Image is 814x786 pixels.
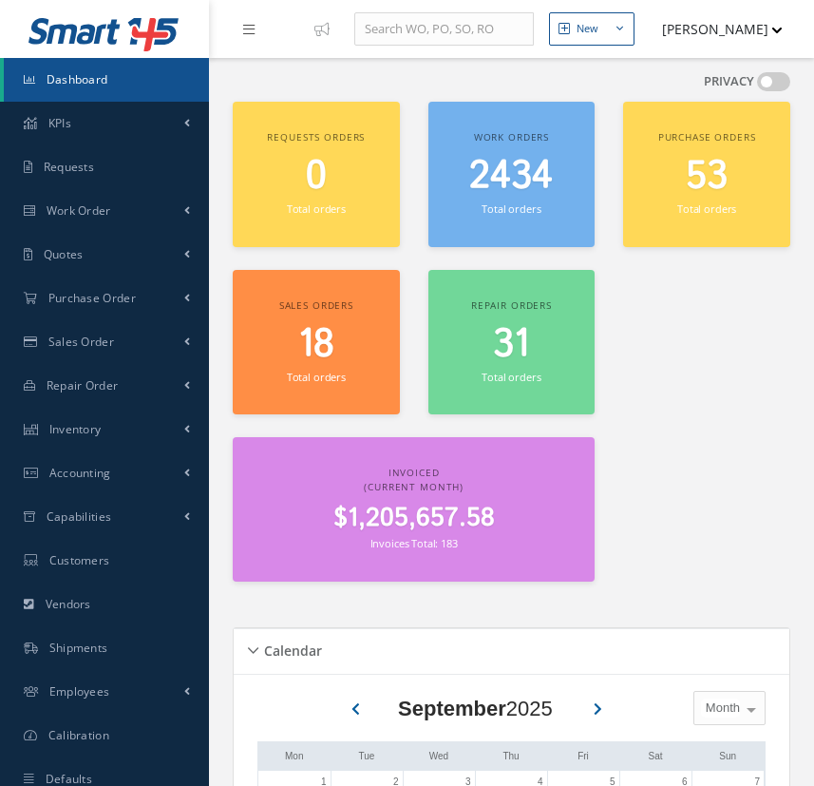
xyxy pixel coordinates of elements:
[398,697,506,720] b: September
[258,637,322,660] h5: Calendar
[44,246,84,262] span: Quotes
[428,270,596,415] a: Repair orders 31 Total orders
[287,201,346,216] small: Total orders
[644,747,666,765] a: Saturday
[4,58,209,102] a: Dashboard
[46,596,91,612] span: Vendors
[428,102,596,247] a: Work orders 2434 Total orders
[370,536,458,550] small: Invoices Total: 183
[281,747,307,765] a: Monday
[287,370,346,384] small: Total orders
[388,466,440,479] span: Invoiced
[233,102,400,247] a: Requests orders 0 Total orders
[577,21,598,37] div: New
[49,640,108,656] span: Shipments
[574,747,593,765] a: Friday
[499,747,522,765] a: Thursday
[47,71,108,87] span: Dashboard
[233,437,595,582] a: Invoiced (Current Month) $1,205,657.58 Invoices Total: 183
[48,290,136,306] span: Purchase Order
[47,377,119,393] span: Repair Order
[482,201,540,216] small: Total orders
[701,699,740,718] span: Month
[298,317,334,372] span: 18
[49,421,102,437] span: Inventory
[47,508,112,525] span: Capabilities
[493,317,529,372] span: 31
[623,102,790,247] a: Purchase orders 53 Total orders
[686,149,728,203] span: 53
[469,149,553,203] span: 2434
[364,480,464,493] span: (Current Month)
[354,12,534,47] input: Search WO, PO, SO, RO
[267,130,365,144] span: Requests orders
[49,552,110,568] span: Customers
[279,298,353,312] span: Sales orders
[715,747,740,765] a: Sunday
[474,130,549,144] span: Work orders
[426,747,452,765] a: Wednesday
[355,747,379,765] a: Tuesday
[306,149,327,203] span: 0
[44,159,94,175] span: Requests
[644,10,783,48] button: [PERSON_NAME]
[549,12,634,46] button: New
[677,201,736,216] small: Total orders
[48,727,109,743] span: Calibration
[49,683,110,700] span: Employees
[471,298,552,312] span: Repair orders
[333,500,495,537] span: $1,205,657.58
[47,202,111,219] span: Work Order
[482,370,540,384] small: Total orders
[398,693,553,724] div: 2025
[704,72,754,91] label: PRIVACY
[233,270,400,415] a: Sales orders 18 Total orders
[49,465,111,481] span: Accounting
[48,115,71,131] span: KPIs
[658,130,756,144] span: Purchase orders
[48,334,114,350] span: Sales Order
